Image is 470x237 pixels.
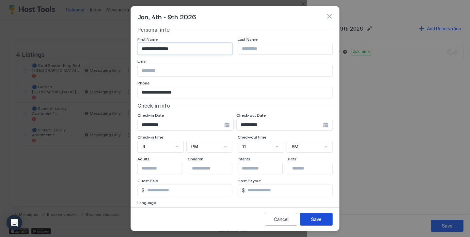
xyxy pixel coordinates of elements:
span: PM [191,144,198,150]
span: Check-in info [137,102,170,109]
span: Check-in Date [137,113,164,118]
span: Check-in time [137,135,163,140]
span: Check-out Date [236,113,266,118]
input: Input Field [238,163,291,174]
span: Pets [288,156,296,161]
span: $ [242,187,245,193]
input: Input Field [138,163,191,174]
span: Check-out time [238,135,266,140]
span: Infants [238,156,250,161]
span: Adults [137,156,149,161]
span: First Name [137,37,158,42]
span: Host Payout [238,178,261,183]
span: Jan, 4th - 9th 2026 [137,11,196,21]
span: 4 [142,144,146,150]
span: Personal info [137,26,170,33]
div: Open Intercom Messenger [7,215,22,230]
input: Input Field [138,65,332,76]
span: Phone [137,81,149,85]
input: Input Field [145,185,232,196]
span: Children [188,156,203,161]
input: Input Field [288,163,342,174]
input: Input Field [238,43,332,54]
span: Language [137,200,156,205]
input: Input Field [188,163,242,174]
span: 11 [243,144,246,150]
input: Input Field [245,185,332,196]
input: Input Field [138,87,332,98]
button: Save [300,213,333,226]
span: Email [137,59,148,64]
span: Guest Paid [137,178,158,183]
div: Save [311,216,321,223]
div: Cancel [274,216,289,223]
span: Last Name [238,37,258,42]
input: Input Field [138,43,232,54]
button: Cancel [265,213,297,226]
input: Input Field [237,119,323,130]
span: AM [291,144,298,150]
input: Input Field [138,119,224,130]
span: $ [142,187,145,193]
